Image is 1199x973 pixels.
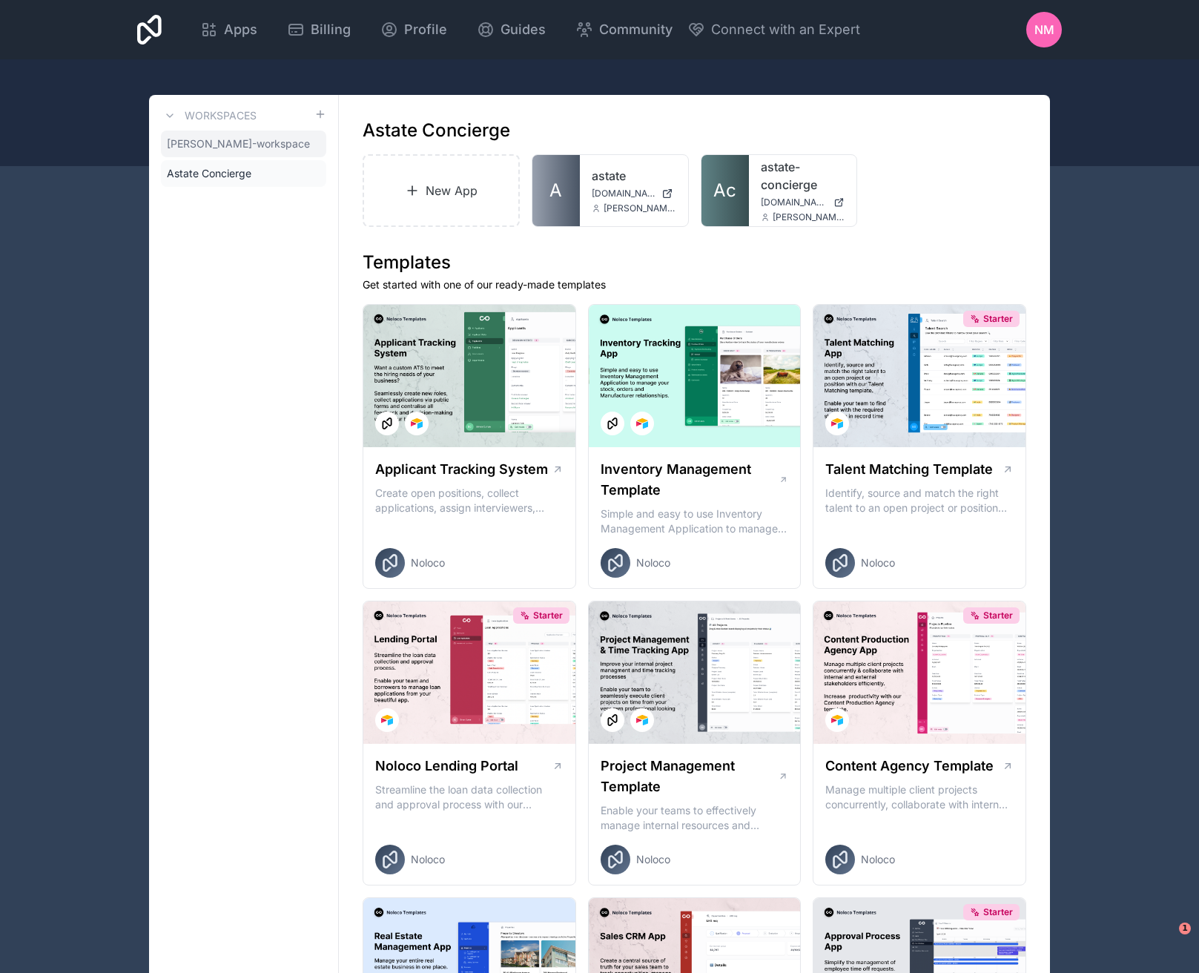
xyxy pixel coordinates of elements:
h1: Project Management Template [601,756,778,797]
h1: Templates [363,251,1026,274]
button: Connect with an Expert [687,19,860,40]
a: astate-concierge [761,158,845,194]
h1: Content Agency Template [825,756,994,776]
a: [DOMAIN_NAME] [761,197,845,208]
h1: Noloco Lending Portal [375,756,518,776]
img: Airtable Logo [411,418,423,429]
a: Ac [701,155,749,226]
span: Starter [983,906,1013,918]
span: Noloco [636,555,670,570]
p: Identify, source and match the right talent to an open project or position with our Talent Matchi... [825,486,1014,515]
a: Community [564,13,684,46]
span: Profile [404,19,447,40]
span: Starter [983,610,1013,621]
span: Noloco [411,852,445,867]
h1: Inventory Management Template [601,459,779,501]
p: Create open positions, collect applications, assign interviewers, centralise candidate feedback a... [375,486,564,515]
span: [PERSON_NAME]-workspace [167,136,310,151]
img: Airtable Logo [831,418,843,429]
span: [PERSON_NAME][EMAIL_ADDRESS][DOMAIN_NAME] [604,202,676,214]
span: [PERSON_NAME][EMAIL_ADDRESS][DOMAIN_NAME] [773,211,845,223]
span: Astate Concierge [167,166,251,181]
img: Airtable Logo [636,714,648,726]
img: Airtable Logo [381,714,393,726]
a: [PERSON_NAME]-workspace [161,131,326,157]
a: Guides [465,13,558,46]
span: Guides [501,19,546,40]
span: 1 [1179,923,1191,934]
img: Airtable Logo [831,714,843,726]
a: Astate Concierge [161,160,326,187]
span: Community [599,19,673,40]
span: [DOMAIN_NAME] [761,197,828,208]
span: [DOMAIN_NAME] [592,188,655,199]
a: [DOMAIN_NAME] [592,188,676,199]
span: Connect with an Expert [711,19,860,40]
a: Workspaces [161,107,257,125]
a: A [532,155,580,226]
h3: Workspaces [185,108,257,123]
span: Starter [983,313,1013,325]
p: Enable your teams to effectively manage internal resources and execute client projects on time. [601,803,789,833]
p: Get started with one of our ready-made templates [363,277,1026,292]
span: Apps [224,19,257,40]
p: Manage multiple client projects concurrently, collaborate with internal and external stakeholders... [825,782,1014,812]
h1: Astate Concierge [363,119,510,142]
span: Noloco [861,555,895,570]
a: New App [363,154,520,227]
a: Profile [369,13,459,46]
a: astate [592,167,676,185]
h1: Applicant Tracking System [375,459,548,480]
span: Ac [713,179,736,202]
a: Apps [188,13,269,46]
h1: Talent Matching Template [825,459,993,480]
span: Starter [533,610,563,621]
span: Noloco [411,555,445,570]
span: A [549,179,562,202]
span: Noloco [636,852,670,867]
p: Simple and easy to use Inventory Management Application to manage your stock, orders and Manufact... [601,507,789,536]
img: Airtable Logo [636,418,648,429]
iframe: Intercom live chat [1149,923,1184,958]
a: Billing [275,13,363,46]
p: Streamline the loan data collection and approval process with our Lending Portal template. [375,782,564,812]
span: NM [1034,21,1054,39]
span: Billing [311,19,351,40]
span: Noloco [861,852,895,867]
